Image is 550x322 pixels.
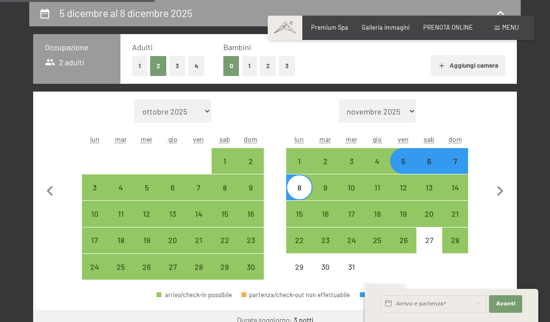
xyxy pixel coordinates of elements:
div: 25 [109,263,133,287]
div: 6 [417,157,441,181]
div: 19 [391,210,415,234]
div: Thu Nov 20 2025 [160,227,186,253]
div: 9 [238,184,262,208]
div: Thu Dec 18 2025 [364,201,390,227]
div: arrivo/check-in possibile [364,227,390,253]
div: 3 [339,157,363,181]
div: 11 [365,184,389,208]
div: Sun Nov 16 2025 [237,201,263,227]
div: 18 [109,236,133,260]
div: arrivo/check-in possibile [108,201,134,227]
div: arrivo/check-in possibile [134,174,159,200]
div: 7 [187,184,211,208]
button: 2 [150,56,166,76]
div: 2 [238,157,262,181]
div: 4 [109,184,133,208]
div: arrivo/check-in possibile [286,201,312,227]
abbr: lunedì [90,135,99,143]
div: 17 [339,210,363,234]
div: arrivo/check-in possibile [313,174,338,200]
div: arrivo/check-in possibile [108,174,134,200]
div: 29 [287,263,311,287]
div: 16 [238,210,262,234]
div: arrivo/check-in possibile [338,227,364,253]
div: arrivo/check-in non effettuabile [286,254,312,280]
div: arrivo/check-in possibile [237,148,263,174]
div: Sat Dec 20 2025 [416,201,442,227]
div: Fri Nov 07 2025 [186,174,212,200]
a: Premium Spa [311,23,348,31]
div: arrivo/check-in possibile [212,201,237,227]
div: arrivo/check-in possibile [390,148,416,174]
abbr: sabato [219,135,230,143]
div: Sun Nov 23 2025 [237,227,263,253]
div: Sat Dec 13 2025 [416,174,442,200]
div: Tue Dec 30 2025 [313,254,338,280]
div: arrivo/check-in possibile [286,148,312,174]
div: arrivo/check-in possibile [390,174,416,200]
div: Wed Dec 31 2025 [338,254,364,280]
div: arrivo/check-in possibile [186,174,212,200]
div: 22 [213,236,236,260]
div: Fri Nov 28 2025 [186,254,212,280]
div: arrivo/check-in possibile [338,201,364,227]
div: arrivo/check-in possibile [390,227,416,253]
div: 26 [391,236,415,260]
div: Fri Dec 05 2025 [390,148,416,174]
abbr: mercoledì [346,135,357,143]
div: 21 [187,236,211,260]
div: Wed Nov 26 2025 [134,254,159,280]
div: 27 [161,263,185,287]
div: Wed Nov 05 2025 [134,174,159,200]
button: 2 [260,56,276,76]
div: Tue Dec 02 2025 [313,148,338,174]
div: arrivo/check-in possibile [390,201,416,227]
div: arrivo/check-in possibile [237,174,263,200]
div: 10 [83,210,107,234]
div: Tue Nov 25 2025 [108,254,134,280]
div: Thu Dec 04 2025 [364,148,390,174]
div: arrivo/check-in possibile [237,227,263,253]
div: Wed Nov 19 2025 [134,227,159,253]
div: Tue Dec 09 2025 [313,174,338,200]
div: arrivo/check-in possibile [82,201,108,227]
div: arrivo/check-in possibile [82,254,108,280]
div: selezione [360,292,394,298]
a: Galleria immagini [362,23,410,31]
div: 21 [443,210,467,234]
h2: 5 dicembre al 8 dicembre 2025 [59,7,193,19]
button: 3 [279,56,295,76]
div: arrivo/check-in possibile [108,254,134,280]
div: Mon Nov 10 2025 [82,201,108,227]
div: 12 [135,210,158,234]
div: arrivo/check-in non effettuabile [416,227,442,253]
span: PRENOTA ONLINE [423,23,473,31]
button: 1 [132,56,147,76]
div: arrivo/check-in possibile [186,254,212,280]
div: Mon Dec 01 2025 [286,148,312,174]
div: partenza/check-out non effettuabile [241,292,351,298]
div: arrivo/check-in possibile [157,292,232,298]
div: Sun Dec 07 2025 [442,148,468,174]
div: arrivo/check-in possibile [108,227,134,253]
button: Mese successivo [490,99,511,280]
abbr: lunedì [295,135,304,143]
div: arrivo/check-in possibile [364,201,390,227]
div: arrivo/check-in possibile [416,174,442,200]
div: Thu Nov 13 2025 [160,201,186,227]
abbr: martedì [319,135,331,143]
span: Richiesta express [365,283,405,289]
div: arrivo/check-in possibile [160,254,186,280]
div: 5 [391,157,415,181]
div: arrivo/check-in possibile [82,227,108,253]
div: Fri Nov 21 2025 [186,227,212,253]
div: Fri Nov 14 2025 [186,201,212,227]
div: arrivo/check-in possibile [186,227,212,253]
div: Mon Dec 29 2025 [286,254,312,280]
div: 18 [365,210,389,234]
div: arrivo/check-in possibile [237,254,263,280]
div: 4 [365,157,389,181]
div: 22 [287,236,311,260]
abbr: domenica [449,135,462,143]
